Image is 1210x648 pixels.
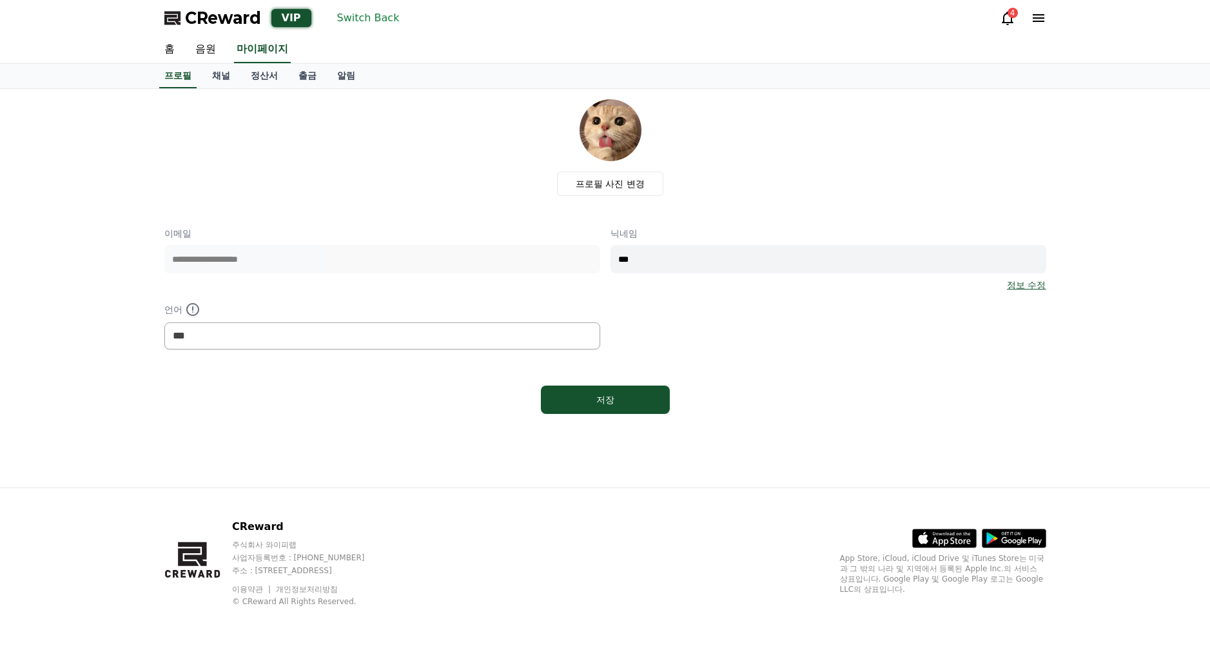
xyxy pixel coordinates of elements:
[234,36,291,63] a: 마이페이지
[327,64,366,88] a: 알림
[276,585,338,594] a: 개인정보처리방침
[164,302,600,317] p: 언어
[232,596,389,607] p: © CReward All Rights Reserved.
[271,9,311,27] div: VIP
[840,553,1046,594] p: App Store, iCloud, iCloud Drive 및 iTunes Store는 미국과 그 밖의 나라 및 지역에서 등록된 Apple Inc.의 서비스 상표입니다. Goo...
[185,36,226,63] a: 음원
[1008,8,1018,18] div: 4
[332,8,405,28] button: Switch Back
[232,553,389,563] p: 사업자등록번호 : [PHONE_NUMBER]
[1000,10,1015,26] a: 4
[202,64,240,88] a: 채널
[232,540,389,550] p: 주식회사 와이피랩
[232,585,273,594] a: 이용약관
[232,565,389,576] p: 주소 : [STREET_ADDRESS]
[288,64,327,88] a: 출금
[240,64,288,88] a: 정산서
[159,64,197,88] a: 프로필
[610,227,1046,240] p: 닉네임
[557,172,663,196] label: 프로필 사진 변경
[1007,279,1046,291] a: 정보 수정
[232,519,389,535] p: CReward
[154,36,185,63] a: 홈
[185,8,261,28] span: CReward
[164,227,600,240] p: 이메일
[567,393,644,406] div: 저장
[580,99,641,161] img: profile_image
[541,386,670,414] button: 저장
[164,8,261,28] a: CReward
